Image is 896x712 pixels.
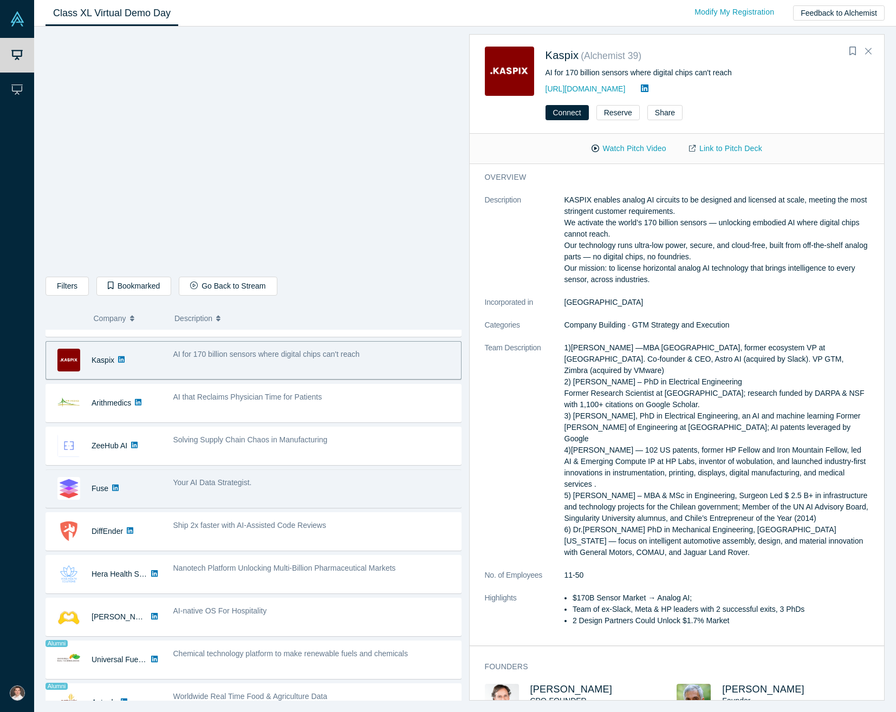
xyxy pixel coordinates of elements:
span: Chemical technology platform to make renewable fuels and chemicals [173,649,408,658]
h3: overview [485,172,854,183]
div: AI for 170 billion sensors where digital chips can't reach [546,67,869,79]
span: Your AI Data Strategist. [173,478,252,487]
span: Ship 2x faster with AI-Assisted Code Reviews [173,521,326,530]
button: Share [647,105,683,120]
a: Universal Fuel Technologies [92,655,186,664]
button: Go Back to Stream [179,277,277,296]
button: Reserve [596,105,640,120]
li: $170B Sensor Market → Analog AI; [573,592,869,604]
iframe: KASPIX [46,35,461,269]
a: Modify My Registration [683,3,785,22]
span: Description [174,307,212,330]
a: Class XL Virtual Demo Day [46,1,178,26]
img: Universal Fuel Technologies's Logo [57,648,80,671]
span: Alumni [46,640,68,647]
h3: Founders [485,661,854,672]
dd: [GEOGRAPHIC_DATA] [564,297,869,308]
dd: 11-50 [564,570,869,581]
a: Arithmedics [92,399,131,407]
button: Company [94,307,164,330]
dt: Description [485,194,564,297]
span: Worldwide Real Time Food & Agriculture Data [173,692,328,701]
span: Nanotech Platform Unlocking Multi-Billion Pharmaceutical Markets [173,564,396,572]
span: CPO-FOUNDER [530,696,587,705]
img: Hera Health Solutions's Logo [57,563,80,585]
span: AI-native OS For Hospitality [173,606,267,615]
dt: Team Description [485,342,564,570]
img: DiffEnder's Logo [57,520,80,543]
a: [PERSON_NAME] [530,684,613,695]
img: Arithmedics's Logo [57,391,80,414]
button: Feedback to Alchemist [793,5,885,21]
button: Watch Pitch Video [580,139,678,158]
span: Company [94,307,126,330]
button: Bookmarked [96,277,171,296]
dt: Incorporated in [485,297,564,319]
a: [PERSON_NAME] AI [92,612,163,621]
dt: No. of Employees [485,570,564,592]
span: Founder [722,696,750,705]
a: DiffEnder [92,527,123,535]
button: Description [174,307,454,330]
a: Fuse [92,484,108,493]
img: Kaspix's Logo [57,349,80,371]
button: Close [860,43,876,60]
dt: Highlights [485,592,564,638]
a: Agtools [92,698,117,707]
button: Filters [46,277,89,296]
a: Hera Health Solutions [92,570,165,578]
span: AI that Reclaims Physician Time for Patients [173,393,322,401]
li: Team of ex-Slack, Meta & HP leaders with 2 successful exits, 3 PhDs [573,604,869,615]
a: Kaspix [92,356,114,364]
a: Kaspix [546,49,579,61]
span: Solving Supply Chain Chaos in Manufacturing [173,435,328,444]
dt: Categories [485,319,564,342]
img: Besty AI's Logo [57,605,80,628]
img: ZeeHub AI's Logo [57,434,80,457]
a: [URL][DOMAIN_NAME] [546,84,626,93]
p: 1)[PERSON_NAME] —MBA [GEOGRAPHIC_DATA], former ecosystem VP at [GEOGRAPHIC_DATA]. Co-founder & CE... [564,342,869,558]
button: Connect [546,105,589,120]
a: Link to Pitch Deck [678,139,774,158]
span: Company Building · GTM Strategy and Execution [564,321,730,329]
span: AI for 170 billion sensors where digital chips can't reach [173,350,360,358]
li: 2 Design Partners Could Unlock $1.7% Market [573,615,869,626]
button: Bookmark [845,44,860,59]
p: KASPIX enables analog AI circuits to be designed and licensed at scale, meeting the most stringen... [564,194,869,285]
img: Alchemist Vault Logo [10,11,25,27]
small: ( Alchemist 39 ) [581,50,641,61]
a: ZeeHub AI [92,441,127,450]
img: Michael Thaney's Account [10,685,25,701]
a: [PERSON_NAME] [722,684,804,695]
img: Kaspix's Logo [485,47,534,96]
img: Fuse's Logo [57,477,80,500]
span: Alumni [46,683,68,690]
